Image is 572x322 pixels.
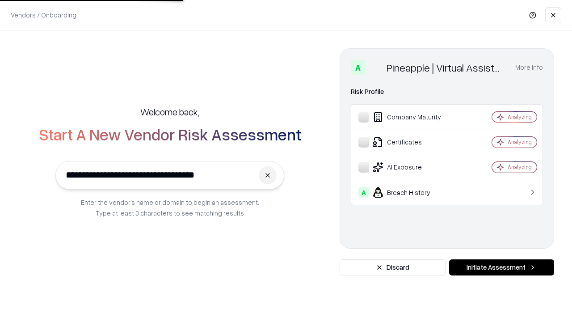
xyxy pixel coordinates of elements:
[387,60,505,75] div: Pineapple | Virtual Assistant Agency
[449,259,554,275] button: Initiate Assessment
[358,112,465,123] div: Company Maturity
[369,60,383,75] img: Pineapple | Virtual Assistant Agency
[340,259,446,275] button: Discard
[351,86,543,97] div: Risk Profile
[358,162,465,173] div: AI Exposure
[39,125,301,143] h2: Start A New Vendor Risk Assessment
[358,187,465,198] div: Breach History
[508,138,532,146] div: Analyzing
[351,60,365,75] div: A
[140,106,199,118] h5: Welcome back,
[358,137,465,148] div: Certificates
[358,187,369,198] div: A
[81,197,259,218] p: Enter the vendor’s name or domain to begin an assessment. Type at least 3 characters to see match...
[508,163,532,171] div: Analyzing
[515,59,543,76] button: More info
[11,10,76,20] p: Vendors / Onboarding
[508,113,532,121] div: Analyzing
